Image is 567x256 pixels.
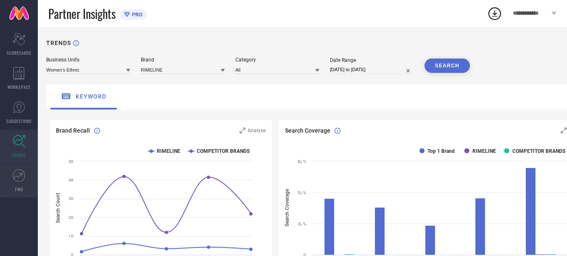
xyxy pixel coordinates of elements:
span: Brand Recall [56,127,90,134]
text: COMPETITOR BRANDS [512,148,565,154]
text: 5L % [298,190,306,195]
tspan: Search Coverage [284,189,290,227]
text: 3L % [298,221,306,226]
span: SUGGESTIONS [6,118,32,124]
text: 5K [69,159,74,164]
text: 2K [69,215,74,220]
text: 3K [69,196,74,201]
text: RIMELINE [157,148,180,154]
tspan: Search Count [55,193,61,223]
h1: TRENDS [46,40,71,46]
text: 8L % [298,159,306,164]
span: Partner Insights [48,5,116,22]
div: Date Range [330,57,414,63]
span: TRENDS [12,152,26,158]
text: Top 1 Brand [427,148,455,154]
text: COMPETITOR BRANDS [197,148,250,154]
div: Open download list [487,6,502,21]
span: WORKSPACE [8,84,31,90]
div: Brand [141,57,225,63]
span: PRO [130,11,142,18]
text: RIMELINE [472,148,496,154]
span: keyword [76,93,106,100]
svg: Zoom [240,128,245,133]
input: Select date range [330,65,414,74]
span: SCORECARDS [7,50,32,56]
text: 4K [69,178,74,182]
text: 1K [69,234,74,238]
div: Category [235,57,319,63]
span: Analyse [248,128,266,133]
button: SEARCH [425,59,470,73]
span: Search Coverage [285,127,330,134]
div: Business Units [46,57,130,63]
span: FWD [15,186,23,192]
svg: Zoom [561,128,567,133]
